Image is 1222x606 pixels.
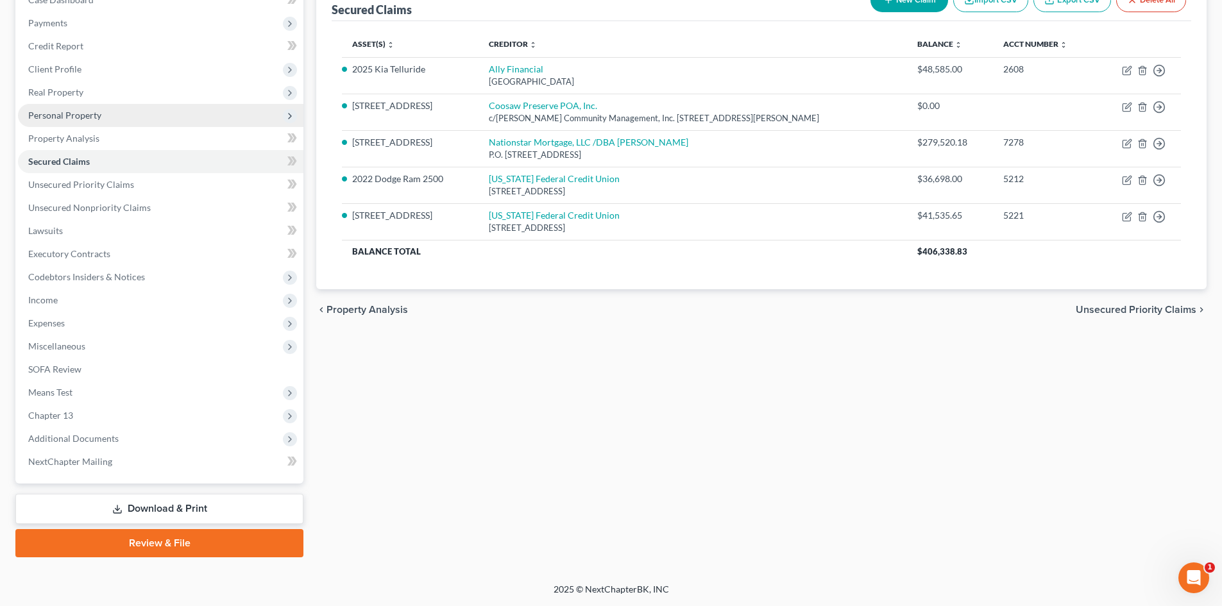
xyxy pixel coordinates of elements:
[387,41,395,49] i: unfold_more
[489,210,620,221] a: [US_STATE] Federal Credit Union
[28,225,63,236] span: Lawsuits
[28,40,83,51] span: Credit Report
[15,494,303,524] a: Download & Print
[28,63,81,74] span: Client Profile
[489,185,897,198] div: [STREET_ADDRESS]
[1205,562,1215,573] span: 1
[489,149,897,161] div: P.O. [STREET_ADDRESS]
[1003,136,1086,149] div: 7278
[342,240,906,263] th: Balance Total
[489,63,543,74] a: Ally Financial
[1196,305,1207,315] i: chevron_right
[352,209,468,222] li: [STREET_ADDRESS]
[28,17,67,28] span: Payments
[1076,305,1207,315] button: Unsecured Priority Claims chevron_right
[489,39,537,49] a: Creditor unfold_more
[28,294,58,305] span: Income
[28,133,99,144] span: Property Analysis
[28,179,134,190] span: Unsecured Priority Claims
[28,317,65,328] span: Expenses
[955,41,962,49] i: unfold_more
[18,35,303,58] a: Credit Report
[28,387,72,398] span: Means Test
[1003,173,1086,185] div: 5212
[332,2,412,17] div: Secured Claims
[28,271,145,282] span: Codebtors Insiders & Notices
[316,305,327,315] i: chevron_left
[28,456,112,467] span: NextChapter Mailing
[28,433,119,444] span: Additional Documents
[1178,562,1209,593] iframe: Intercom live chat
[1003,209,1086,222] div: 5221
[18,150,303,173] a: Secured Claims
[1003,39,1067,49] a: Acct Number unfold_more
[352,63,468,76] li: 2025 Kia Telluride
[18,358,303,381] a: SOFA Review
[18,450,303,473] a: NextChapter Mailing
[917,39,962,49] a: Balance unfold_more
[28,110,101,121] span: Personal Property
[316,305,408,315] button: chevron_left Property Analysis
[1076,305,1196,315] span: Unsecured Priority Claims
[352,173,468,185] li: 2022 Dodge Ram 2500
[28,410,73,421] span: Chapter 13
[529,41,537,49] i: unfold_more
[489,222,897,234] div: [STREET_ADDRESS]
[917,173,983,185] div: $36,698.00
[18,219,303,242] a: Lawsuits
[18,242,303,265] a: Executory Contracts
[917,209,983,222] div: $41,535.65
[1060,41,1067,49] i: unfold_more
[18,127,303,150] a: Property Analysis
[917,99,983,112] div: $0.00
[489,100,597,111] a: Coosaw Preserve POA, Inc.
[489,76,897,88] div: [GEOGRAPHIC_DATA]
[917,63,983,76] div: $48,585.00
[352,99,468,112] li: [STREET_ADDRESS]
[28,248,110,259] span: Executory Contracts
[1003,63,1086,76] div: 2608
[18,173,303,196] a: Unsecured Priority Claims
[28,156,90,167] span: Secured Claims
[489,173,620,184] a: [US_STATE] Federal Credit Union
[18,196,303,219] a: Unsecured Nonpriority Claims
[352,39,395,49] a: Asset(s) unfold_more
[246,583,977,606] div: 2025 © NextChapterBK, INC
[352,136,468,149] li: [STREET_ADDRESS]
[917,136,983,149] div: $279,520.18
[28,364,81,375] span: SOFA Review
[28,202,151,213] span: Unsecured Nonpriority Claims
[28,341,85,351] span: Miscellaneous
[15,529,303,557] a: Review & File
[917,246,967,257] span: $406,338.83
[489,137,688,147] a: Nationstar Mortgage, LLC /DBA [PERSON_NAME]
[327,305,408,315] span: Property Analysis
[489,112,897,124] div: c/[PERSON_NAME] Community Management, Inc. [STREET_ADDRESS][PERSON_NAME]
[28,87,83,97] span: Real Property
